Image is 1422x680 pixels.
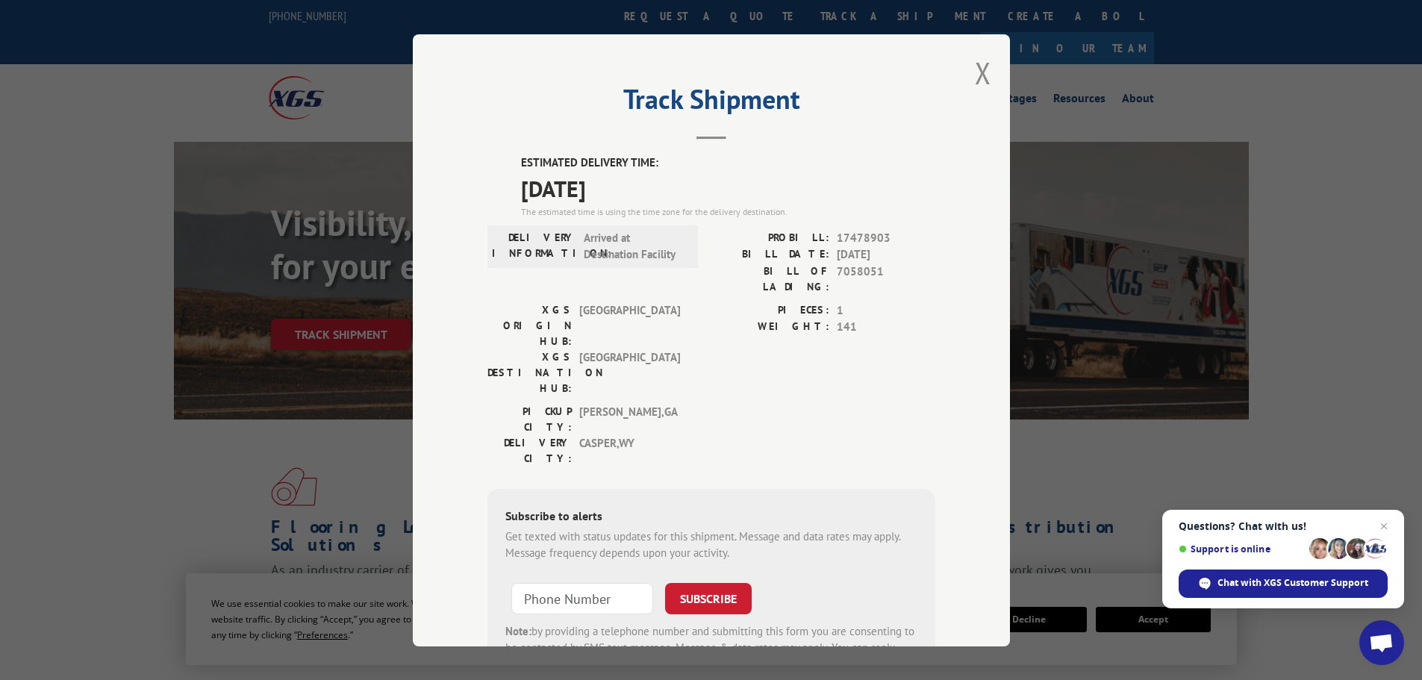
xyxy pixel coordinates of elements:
div: The estimated time is using the time zone for the delivery destination. [521,205,935,218]
label: WEIGHT: [711,319,829,336]
label: XGS DESTINATION HUB: [487,349,572,396]
label: XGS ORIGIN HUB: [487,302,572,349]
span: Close chat [1375,517,1393,535]
h2: Track Shipment [487,89,935,117]
div: Open chat [1359,620,1404,665]
strong: Note: [505,623,531,637]
span: [GEOGRAPHIC_DATA] [579,302,680,349]
label: BILL OF LADING: [711,263,829,294]
span: 17478903 [837,229,935,246]
div: Get texted with status updates for this shipment. Message and data rates may apply. Message frequ... [505,528,917,561]
label: PIECES: [711,302,829,319]
span: Questions? Chat with us! [1179,520,1388,532]
label: BILL DATE: [711,246,829,263]
span: Chat with XGS Customer Support [1217,576,1368,590]
div: Subscribe to alerts [505,506,917,528]
button: Close modal [975,53,991,93]
span: 7058051 [837,263,935,294]
span: [GEOGRAPHIC_DATA] [579,349,680,396]
span: [DATE] [521,171,935,205]
span: 1 [837,302,935,319]
span: [DATE] [837,246,935,263]
label: PICKUP CITY: [487,403,572,434]
span: Support is online [1179,543,1304,555]
input: Phone Number [511,582,653,614]
label: PROBILL: [711,229,829,246]
label: DELIVERY INFORMATION: [492,229,576,263]
span: Arrived at Destination Facility [584,229,685,263]
div: Chat with XGS Customer Support [1179,570,1388,598]
label: DELIVERY CITY: [487,434,572,466]
div: by providing a telephone number and submitting this form you are consenting to be contacted by SM... [505,623,917,673]
span: [PERSON_NAME] , GA [579,403,680,434]
span: 141 [837,319,935,336]
span: CASPER , WY [579,434,680,466]
label: ESTIMATED DELIVERY TIME: [521,155,935,172]
button: SUBSCRIBE [665,582,752,614]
